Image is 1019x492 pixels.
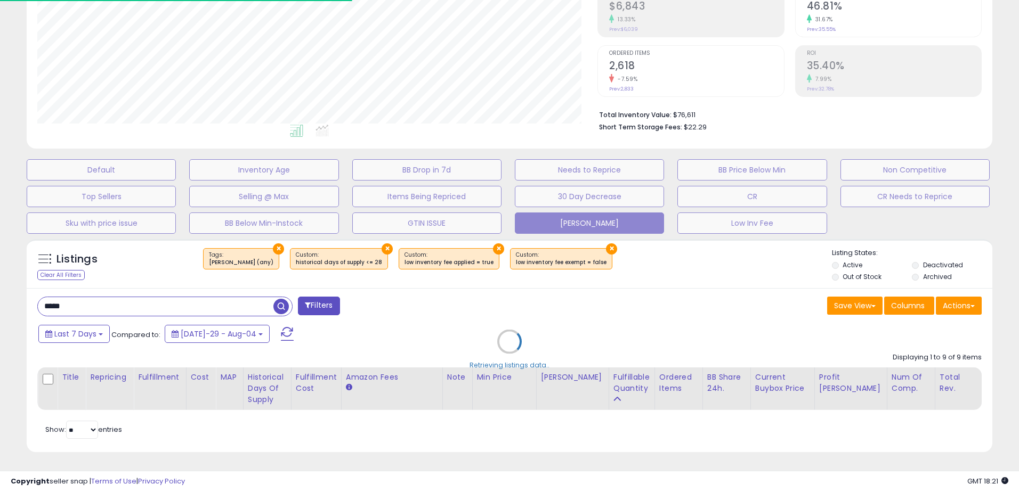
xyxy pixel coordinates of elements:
button: CR Needs to Reprice [840,186,990,207]
button: BB Price Below Min [677,159,827,181]
button: Non Competitive [840,159,990,181]
button: Items Being Repriced [352,186,502,207]
button: Selling @ Max [189,186,338,207]
b: Short Term Storage Fees: [599,122,682,132]
button: Low Inv Fee [677,212,827,234]
button: CR [677,186,827,207]
a: Terms of Use [91,476,136,486]
button: Sku with price issue [27,212,176,234]
button: BB Below Min-Instock [189,212,338,234]
span: 2025-08-12 18:21 GMT [967,476,1008,486]
span: Ordered Items [609,51,783,56]
button: Needs to Reprice [515,159,664,181]
small: 13.33% [614,15,635,23]
small: Prev: 2,833 [609,86,634,92]
b: Total Inventory Value: [599,110,672,119]
button: Default [27,159,176,181]
small: Prev: 35.55% [807,26,836,32]
small: 31.67% [812,15,833,23]
strong: Copyright [11,476,50,486]
small: 7.99% [812,75,832,83]
li: $76,611 [599,108,974,120]
small: Prev: 32.78% [807,86,834,92]
h2: 35.40% [807,60,981,74]
span: ROI [807,51,981,56]
button: 30 Day Decrease [515,186,664,207]
button: [PERSON_NAME] [515,212,664,234]
button: BB Drop in 7d [352,159,502,181]
small: -7.59% [614,75,637,83]
small: Prev: $6,039 [609,26,638,32]
button: GTIN ISSUE [352,212,502,234]
span: $22.29 [684,122,707,132]
button: Inventory Age [189,159,338,181]
div: Retrieving listings data.. [470,360,549,370]
h2: 2,618 [609,60,783,74]
button: Top Sellers [27,186,176,207]
a: Privacy Policy [138,476,185,486]
div: seller snap | | [11,477,185,487]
